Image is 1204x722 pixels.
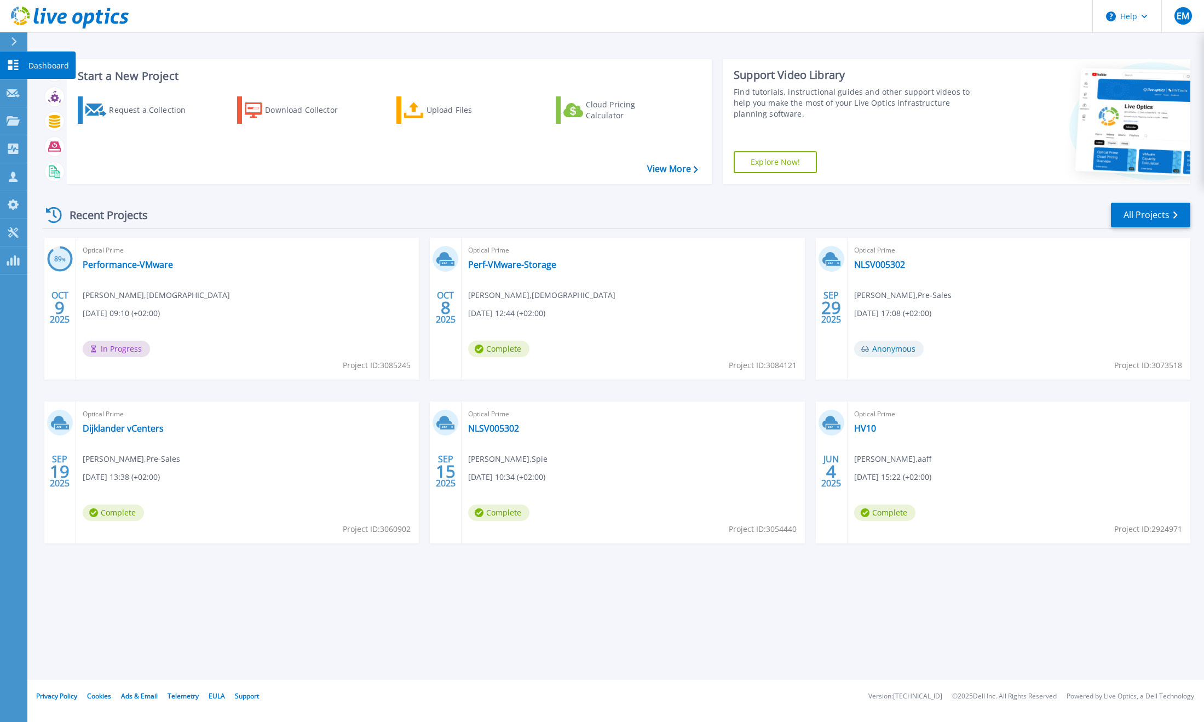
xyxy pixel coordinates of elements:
[78,70,698,82] h3: Start a New Project
[821,451,842,491] div: JUN 2025
[1114,359,1182,371] span: Project ID: 3073518
[396,96,519,124] a: Upload Files
[854,307,931,319] span: [DATE] 17:08 (+02:00)
[427,99,514,121] div: Upload Files
[62,256,66,262] span: %
[821,288,842,328] div: SEP 2025
[1114,523,1182,535] span: Project ID: 2924971
[729,523,797,535] span: Project ID: 3054440
[83,505,144,521] span: Complete
[586,99,673,121] div: Cloud Pricing Calculator
[647,164,698,174] a: View More
[237,96,359,124] a: Download Collector
[854,423,876,434] a: HV10
[468,453,548,465] span: [PERSON_NAME] , Spie
[435,288,456,328] div: OCT 2025
[468,408,798,420] span: Optical Prime
[343,359,411,371] span: Project ID: 3085245
[47,253,73,266] h3: 89
[1177,12,1189,20] span: EM
[168,691,199,701] a: Telemetry
[441,303,451,312] span: 8
[87,691,111,701] a: Cookies
[854,259,905,270] a: NLSV005302
[854,471,931,483] span: [DATE] 15:22 (+02:00)
[78,96,200,124] a: Request a Collection
[109,99,197,121] div: Request a Collection
[265,99,353,121] div: Download Collector
[49,451,70,491] div: SEP 2025
[50,467,70,476] span: 19
[854,505,915,521] span: Complete
[83,289,230,301] span: [PERSON_NAME] , [DEMOGRAPHIC_DATA]
[83,408,412,420] span: Optical Prime
[468,505,529,521] span: Complete
[343,523,411,535] span: Project ID: 3060902
[468,423,519,434] a: NLSV005302
[854,453,931,465] span: [PERSON_NAME] , aaff
[83,423,164,434] a: Dijklander vCenters
[83,307,160,319] span: [DATE] 09:10 (+02:00)
[729,359,797,371] span: Project ID: 3084121
[854,244,1184,256] span: Optical Prime
[734,87,973,119] div: Find tutorials, instructional guides and other support videos to help you make the most of your L...
[734,151,817,173] a: Explore Now!
[868,693,942,700] li: Version: [TECHNICAL_ID]
[468,307,545,319] span: [DATE] 12:44 (+02:00)
[854,408,1184,420] span: Optical Prime
[83,244,412,256] span: Optical Prime
[826,467,836,476] span: 4
[436,467,456,476] span: 15
[468,471,545,483] span: [DATE] 10:34 (+02:00)
[235,691,259,701] a: Support
[36,691,77,701] a: Privacy Policy
[854,341,924,357] span: Anonymous
[556,96,678,124] a: Cloud Pricing Calculator
[952,693,1057,700] li: © 2025 Dell Inc. All Rights Reserved
[821,303,841,312] span: 29
[42,202,163,228] div: Recent Projects
[49,288,70,328] div: OCT 2025
[121,691,158,701] a: Ads & Email
[435,451,456,491] div: SEP 2025
[83,341,150,357] span: In Progress
[83,453,180,465] span: [PERSON_NAME] , Pre-Sales
[468,244,798,256] span: Optical Prime
[734,68,973,82] div: Support Video Library
[468,259,556,270] a: Perf-VMware-Storage
[1067,693,1194,700] li: Powered by Live Optics, a Dell Technology
[55,303,65,312] span: 9
[209,691,225,701] a: EULA
[1111,203,1190,227] a: All Projects
[468,289,615,301] span: [PERSON_NAME] , [DEMOGRAPHIC_DATA]
[83,471,160,483] span: [DATE] 13:38 (+02:00)
[28,51,69,80] p: Dashboard
[468,341,529,357] span: Complete
[83,259,173,270] a: Performance-VMware
[854,289,952,301] span: [PERSON_NAME] , Pre-Sales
